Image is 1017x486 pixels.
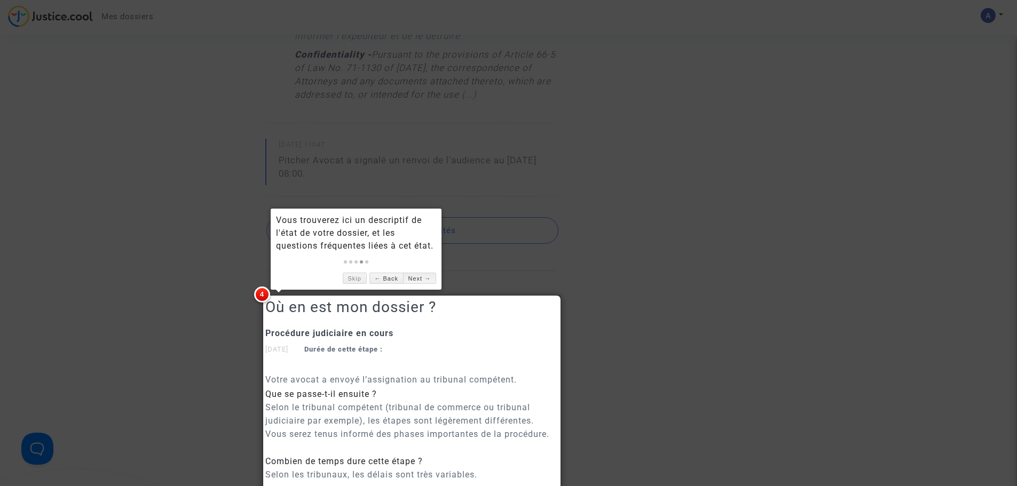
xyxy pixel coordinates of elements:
[276,214,436,252] div: Vous trouverez ici un descriptif de l'état de votre dossier, et les questions fréquentes liées à ...
[265,345,383,353] small: [DATE]
[265,468,557,481] p: Selon les tribunaux, les délais sont très variables.
[265,401,557,441] p: Selon le tribunal compétent (tribunal de commerce ou tribunal judiciaire par exemple), les étapes...
[403,273,436,284] a: Next →
[265,455,557,468] div: Combien de temps dure cette étape ?
[304,345,383,353] strong: Durée de cette étape :
[343,273,367,284] a: Skip
[369,273,403,284] a: ← Back
[265,373,557,386] p: Votre avocat a envoyé l’assignation au tribunal compétent.
[254,286,270,302] span: 4
[265,298,557,316] h2: Où en est mon dossier ?
[265,388,557,401] div: Que se passe-t-il ensuite ?
[265,327,557,340] div: Procédure judiciaire en cours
